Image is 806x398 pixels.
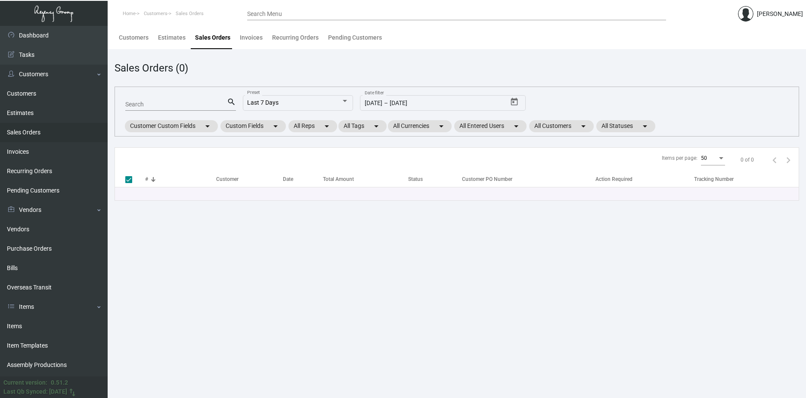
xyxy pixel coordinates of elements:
[338,120,387,132] mat-chip: All Tags
[371,121,381,131] mat-icon: arrow_drop_down
[195,33,230,42] div: Sales Orders
[701,155,725,162] mat-select: Items per page:
[145,175,216,183] div: #
[701,155,707,161] span: 50
[595,175,694,183] div: Action Required
[596,120,655,132] mat-chip: All Statuses
[595,175,632,183] div: Action Required
[640,121,650,131] mat-icon: arrow_drop_down
[408,175,458,183] div: Status
[202,121,213,131] mat-icon: arrow_drop_down
[454,120,527,132] mat-chip: All Entered Users
[176,11,204,16] span: Sales Orders
[283,175,293,183] div: Date
[511,121,521,131] mat-icon: arrow_drop_down
[384,100,388,107] span: –
[768,153,781,167] button: Previous page
[738,6,753,22] img: admin@bootstrapmaster.com
[328,33,382,42] div: Pending Customers
[283,175,323,183] div: Date
[145,175,148,183] div: #
[662,154,697,162] div: Items per page:
[270,121,281,131] mat-icon: arrow_drop_down
[757,9,803,19] div: [PERSON_NAME]
[227,97,236,107] mat-icon: search
[694,175,734,183] div: Tracking Number
[240,33,263,42] div: Invoices
[51,378,68,387] div: 0.51.2
[323,175,354,183] div: Total Amount
[220,120,286,132] mat-chip: Custom Fields
[694,175,799,183] div: Tracking Number
[323,175,409,183] div: Total Amount
[216,175,239,183] div: Customer
[508,95,521,109] button: Open calendar
[115,60,188,76] div: Sales Orders (0)
[216,175,282,183] div: Customer
[578,121,589,131] mat-icon: arrow_drop_down
[741,156,754,164] div: 0 of 0
[125,120,218,132] mat-chip: Customer Custom Fields
[390,100,459,107] input: End date
[247,99,279,106] span: Last 7 Days
[3,378,47,387] div: Current version:
[388,120,452,132] mat-chip: All Currencies
[322,121,332,131] mat-icon: arrow_drop_down
[462,175,512,183] div: Customer PO Number
[408,175,423,183] div: Status
[158,33,186,42] div: Estimates
[272,33,319,42] div: Recurring Orders
[119,33,149,42] div: Customers
[288,120,337,132] mat-chip: All Reps
[123,11,136,16] span: Home
[3,387,67,396] div: Last Qb Synced: [DATE]
[462,175,595,183] div: Customer PO Number
[144,11,167,16] span: Customers
[529,120,594,132] mat-chip: All Customers
[781,153,795,167] button: Next page
[365,100,382,107] input: Start date
[436,121,446,131] mat-icon: arrow_drop_down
